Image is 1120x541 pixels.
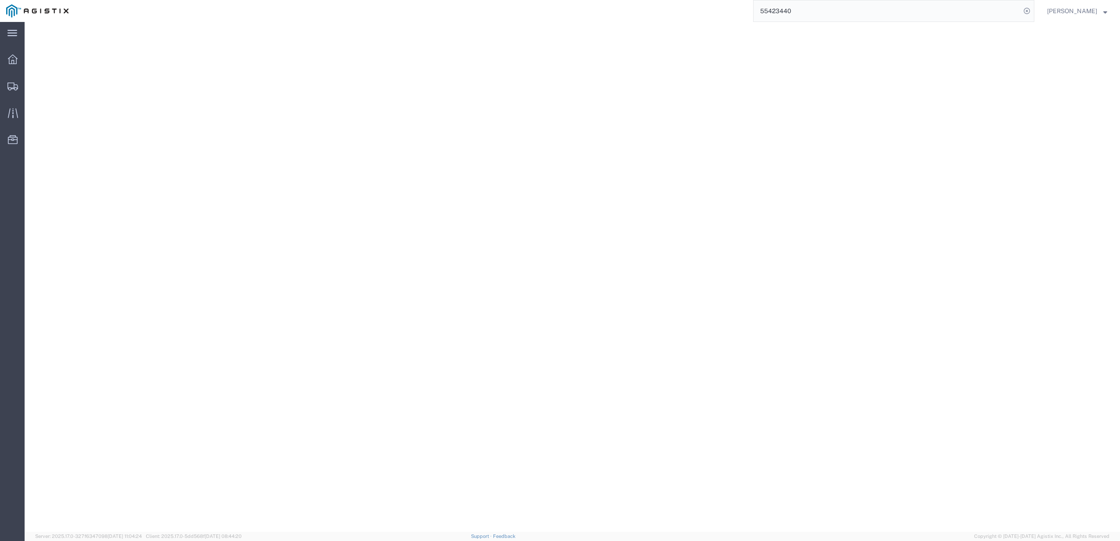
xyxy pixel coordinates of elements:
span: [DATE] 11:04:24 [108,534,142,539]
a: Support [471,534,493,539]
button: [PERSON_NAME] [1047,6,1108,16]
input: Search for shipment number, reference number [754,0,1021,22]
span: Server: 2025.17.0-327f6347098 [35,534,142,539]
span: Client: 2025.17.0-5dd568f [146,534,242,539]
iframe: FS Legacy Container [25,22,1120,532]
span: [DATE] 08:44:20 [205,534,242,539]
span: Copyright © [DATE]-[DATE] Agistix Inc., All Rights Reserved [974,533,1109,540]
span: Jorge Hinojosa [1047,6,1097,16]
img: logo [6,4,69,18]
a: Feedback [493,534,515,539]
